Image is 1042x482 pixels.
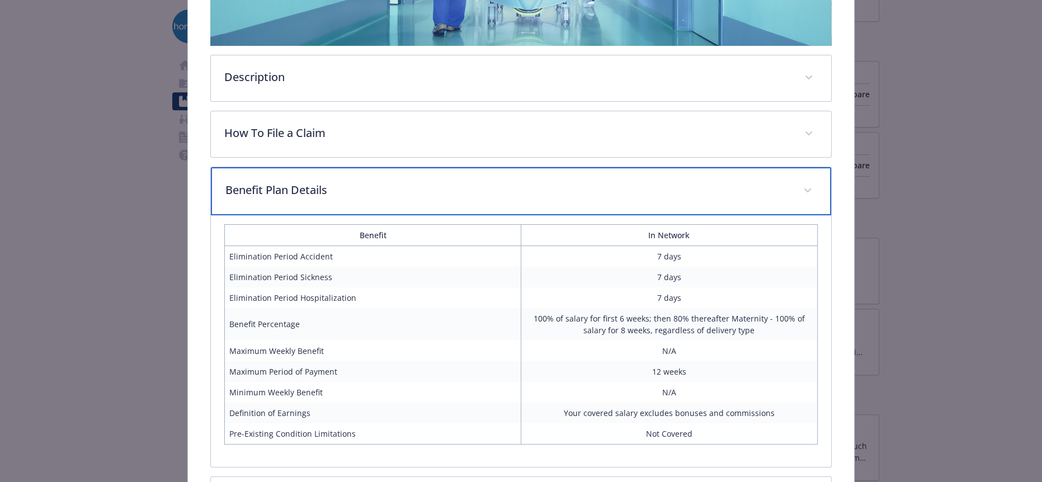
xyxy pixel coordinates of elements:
td: 7 days [521,245,817,267]
td: Elimination Period Sickness [225,267,521,287]
td: Pre-Existing Condition Limitations [225,423,521,445]
td: Minimum Weekly Benefit [225,382,521,403]
td: Your covered salary excludes bonuses and commissions [521,403,817,423]
p: Description [224,69,790,86]
td: Elimination Period Hospitalization [225,287,521,308]
td: N/A [521,341,817,361]
th: In Network [521,224,817,245]
p: How To File a Claim [224,125,790,141]
td: Maximum Weekly Benefit [225,341,521,361]
td: Definition of Earnings [225,403,521,423]
td: 12 weeks [521,361,817,382]
div: Description [211,55,831,101]
td: 100% of salary for first 6 weeks; then 80% thereafter Maternity - 100% of salary for 8 weeks, reg... [521,308,817,341]
td: N/A [521,382,817,403]
td: Elimination Period Accident [225,245,521,267]
div: How To File a Claim [211,111,831,157]
p: Benefit Plan Details [225,182,789,199]
td: Benefit Percentage [225,308,521,341]
th: Benefit [225,224,521,245]
td: Maximum Period of Payment [225,361,521,382]
div: Benefit Plan Details [211,215,831,467]
td: 7 days [521,287,817,308]
td: 7 days [521,267,817,287]
td: Not Covered [521,423,817,445]
div: Benefit Plan Details [211,167,831,215]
